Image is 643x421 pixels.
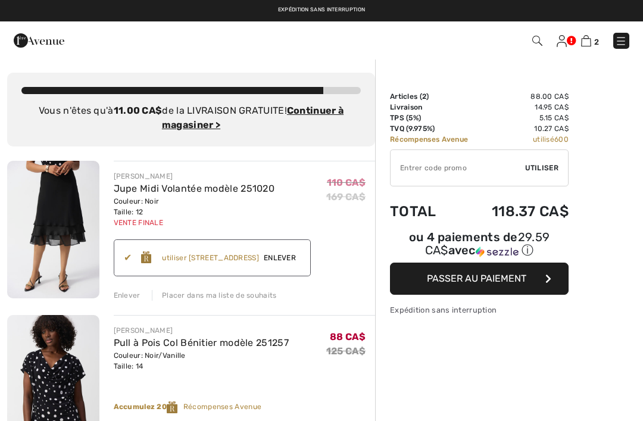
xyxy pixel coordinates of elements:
[472,113,569,123] td: 5.15 CA$
[21,104,361,132] div: Vous n'êtes qu'à de la LIVRAISON GRATUITE!
[594,38,599,46] span: 2
[472,102,569,113] td: 14.95 CA$
[525,163,558,173] span: Utiliser
[390,304,569,316] div: Expédition sans interruption
[330,331,366,342] span: 88 CA$
[167,401,177,413] img: Reward-Logo.svg
[114,401,376,413] div: Récompenses Avenue
[114,105,163,116] strong: 11.00 CA$
[152,290,277,301] div: Placer dans ma liste de souhaits
[14,29,64,52] img: 1ère Avenue
[114,217,275,228] div: Vente finale
[422,92,426,101] span: 2
[114,325,289,336] div: [PERSON_NAME]
[581,33,599,48] a: 2
[327,177,366,188] span: 110 CA$
[390,123,472,134] td: TVQ (9.975%)
[557,35,567,47] img: Mes infos
[14,34,64,45] a: 1ère Avenue
[114,337,289,348] a: Pull à Pois Col Bénitier modèle 251257
[162,252,259,263] div: utiliser [STREET_ADDRESS]
[114,350,289,372] div: Couleur: Noir/Vanille Taille: 14
[427,273,526,284] span: Passer au paiement
[472,134,569,145] td: utilisé
[114,196,275,217] div: Couleur: Noir Taille: 12
[390,191,472,232] td: Total
[390,232,569,258] div: ou 4 paiements de avec
[114,290,141,301] div: Enlever
[390,263,569,295] button: Passer au paiement
[114,171,275,182] div: [PERSON_NAME]
[259,252,301,263] span: Enlever
[476,247,519,257] img: Sezzle
[472,123,569,134] td: 10.27 CA$
[425,230,550,257] span: 29.59 CA$
[124,251,141,265] div: ✔
[472,191,569,232] td: 118.37 CA$
[554,135,569,144] span: 600
[390,113,472,123] td: TPS (5%)
[390,232,569,263] div: ou 4 paiements de29.59 CA$avecSezzle Cliquez pour en savoir plus sur Sezzle
[532,36,542,46] img: Recherche
[326,191,366,202] s: 169 CA$
[114,183,275,194] a: Jupe Midi Volantée modèle 251020
[7,161,99,298] img: Jupe Midi Volantée modèle 251020
[141,251,152,263] img: Reward-Logo.svg
[390,134,472,145] td: Récompenses Avenue
[114,403,183,411] strong: Accumulez 20
[391,150,525,186] input: Code promo
[390,91,472,102] td: Articles ( )
[615,35,627,47] img: Menu
[472,91,569,102] td: 88.00 CA$
[390,102,472,113] td: Livraison
[581,35,591,46] img: Panier d'achat
[326,345,366,357] s: 125 CA$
